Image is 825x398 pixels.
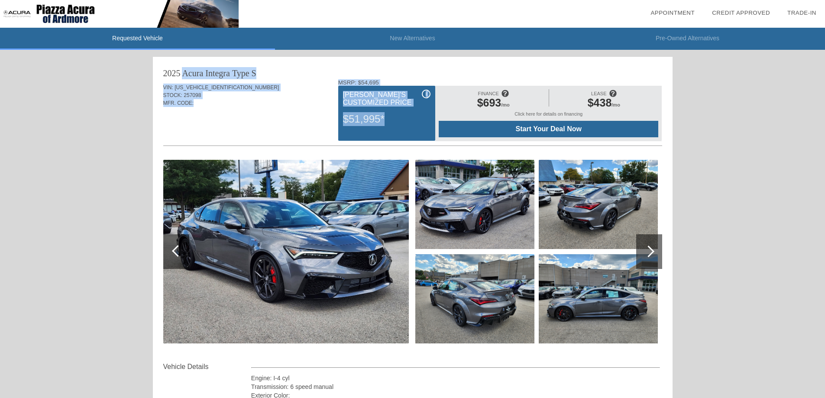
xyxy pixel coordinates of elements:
span: LEASE [591,91,606,96]
div: Type S [232,67,256,79]
div: 2025 Acura Integra [163,67,230,79]
img: f6e1bae9659196fa46db9ceebd4a0fedx.jpg [415,160,534,249]
span: 257098 [184,92,201,98]
li: New Alternatives [275,28,550,50]
img: 470c2c4c78431521de600b0e356f4094x.jpg [415,254,534,343]
img: a73017192f87ef06025d655458236808x.jpg [539,254,658,343]
img: a4d0383d075ae528f6bb8b5dc53cb795x.jpg [163,160,409,343]
a: Trade-In [787,10,816,16]
div: Vehicle Details [163,362,251,372]
div: /mo [553,97,654,111]
div: /mo [443,97,544,111]
a: Appointment [650,10,695,16]
span: VIN: [163,84,173,91]
span: $693 [477,97,501,109]
span: Start Your Deal Now [450,125,647,133]
span: [US_VEHICLE_IDENTIFICATION_NUMBER] [175,84,279,91]
div: [PERSON_NAME]'s Customized Price [343,90,430,108]
span: MFR. CODE: [163,100,194,106]
div: MSRP: $54,695 [338,79,662,86]
div: Quoted on [DATE] 4:36:21 PM [163,120,662,134]
span: FINANCE [478,91,499,96]
div: $51,995* [343,108,430,130]
a: Credit Approved [712,10,770,16]
img: 339d2581c260cccd76cb9c7c9c63e2b1x.jpg [539,160,658,249]
span: $438 [588,97,612,109]
span: STOCK: [163,92,182,98]
div: Click here for details on financing [439,111,658,121]
div: Engine: I-4 cyl [251,374,660,382]
span: i [426,91,427,97]
div: Transmission: 6 speed manual [251,382,660,391]
li: Pre-Owned Alternatives [550,28,825,50]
